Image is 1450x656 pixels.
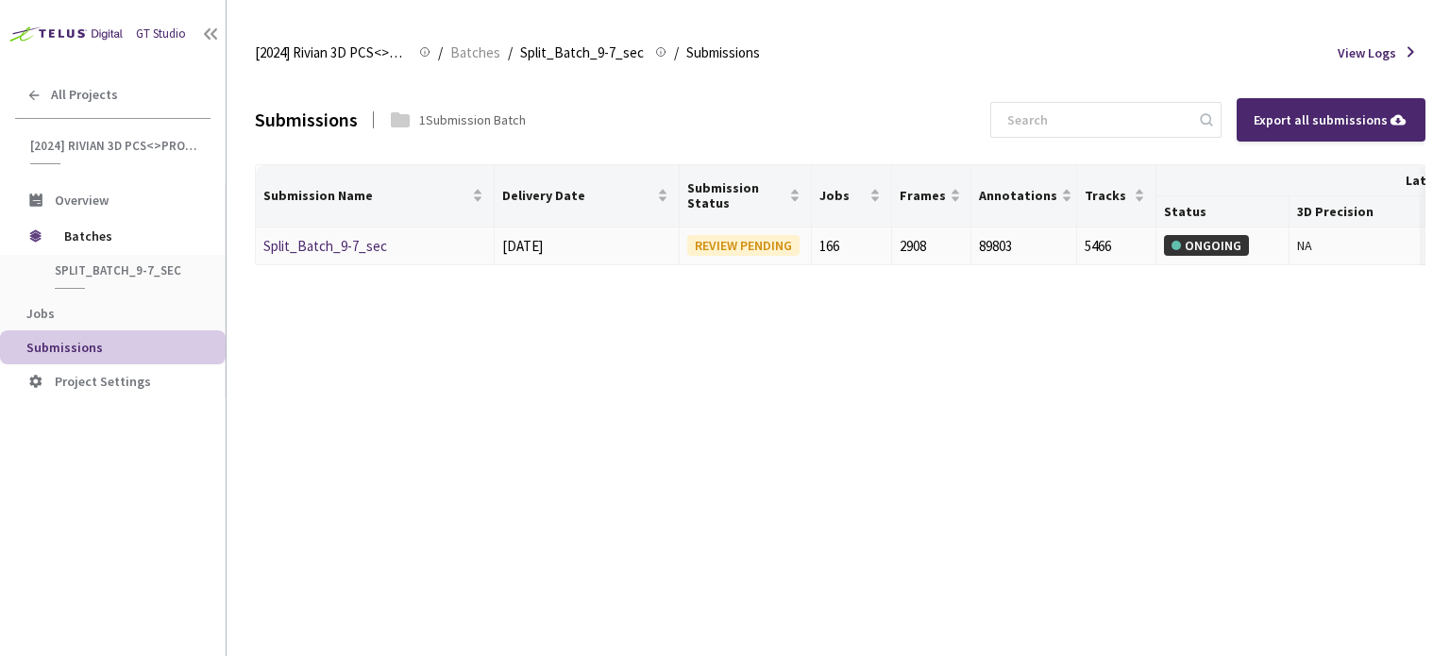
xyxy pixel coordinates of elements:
span: Batches [64,217,194,255]
span: Split_Batch_9-7_sec [55,262,194,278]
span: Overview [55,192,109,209]
span: Project Settings [55,373,151,390]
div: [DATE] [502,235,671,258]
span: [2024] Rivian 3D PCS<>Production [255,42,408,64]
div: 89803 [979,235,1069,258]
th: 3D Precision [1290,196,1422,227]
span: Split_Batch_9-7_sec [520,42,644,64]
span: All Projects [51,87,118,103]
span: Submissions [26,339,103,356]
div: 2908 [900,235,963,258]
span: Frames [900,188,946,203]
a: Split_Batch_9-7_sec [263,237,387,255]
input: Search [996,103,1197,137]
th: Status [1156,196,1289,227]
div: REVIEW PENDING [687,235,800,256]
div: NA [1297,235,1413,256]
th: Frames [892,165,971,227]
li: / [438,42,443,64]
span: Jobs [26,305,55,322]
span: Annotations [979,188,1057,203]
th: Jobs [812,165,891,227]
th: Submission Status [680,165,812,227]
th: Annotations [971,165,1077,227]
span: Batches [450,42,500,64]
span: Submission Status [687,180,785,210]
a: Batches [447,42,504,62]
div: Submissions [255,105,358,134]
li: / [508,42,513,64]
th: Submission Name [256,165,495,227]
span: Submission Name [263,188,468,203]
span: Tracks [1085,188,1130,203]
th: Delivery Date [495,165,680,227]
li: / [674,42,679,64]
div: GT Studio [136,25,186,43]
span: Delivery Date [502,188,653,203]
th: Tracks [1077,165,1156,227]
span: Jobs [819,188,865,203]
div: 1 Submission Batch [419,109,526,130]
div: 5466 [1085,235,1148,258]
div: Export all submissions [1254,109,1408,130]
div: ONGOING [1164,235,1249,256]
span: [2024] Rivian 3D PCS<>Production [30,138,199,154]
span: Submissions [686,42,760,64]
span: View Logs [1338,42,1396,63]
div: 166 [819,235,883,258]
